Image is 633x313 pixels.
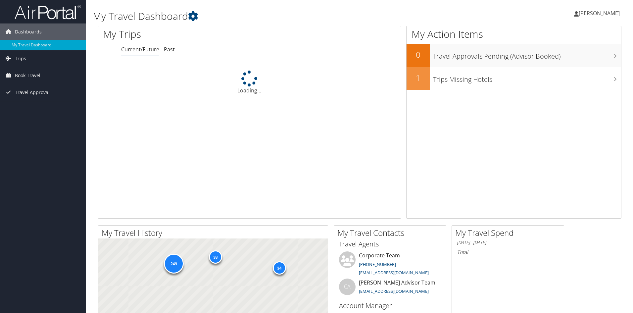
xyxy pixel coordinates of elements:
[407,49,430,60] h2: 0
[455,227,564,238] h2: My Travel Spend
[433,48,621,61] h3: Travel Approvals Pending (Advisor Booked)
[102,227,328,238] h2: My Travel History
[579,10,620,17] span: [PERSON_NAME]
[336,279,444,300] li: [PERSON_NAME] Advisor Team
[457,248,559,256] h6: Total
[164,46,175,53] a: Past
[209,250,222,264] div: 38
[407,44,621,67] a: 0Travel Approvals Pending (Advisor Booked)
[93,9,449,23] h1: My Travel Dashboard
[407,72,430,83] h2: 1
[339,239,441,249] h3: Travel Agents
[15,24,42,40] span: Dashboards
[164,254,183,274] div: 249
[407,27,621,41] h1: My Action Items
[336,251,444,279] li: Corporate Team
[339,301,441,310] h3: Account Manager
[15,50,26,67] span: Trips
[103,27,270,41] h1: My Trips
[15,67,40,84] span: Book Travel
[15,84,50,101] span: Travel Approval
[359,261,396,267] a: [PHONE_NUMBER]
[359,270,429,276] a: [EMAIL_ADDRESS][DOMAIN_NAME]
[272,261,286,275] div: 34
[457,239,559,246] h6: [DATE] - [DATE]
[433,72,621,84] h3: Trips Missing Hotels
[359,288,429,294] a: [EMAIL_ADDRESS][DOMAIN_NAME]
[121,46,159,53] a: Current/Future
[15,4,81,20] img: airportal-logo.png
[339,279,356,295] div: CA
[574,3,626,23] a: [PERSON_NAME]
[337,227,446,238] h2: My Travel Contacts
[407,67,621,90] a: 1Trips Missing Hotels
[98,71,401,94] div: Loading...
